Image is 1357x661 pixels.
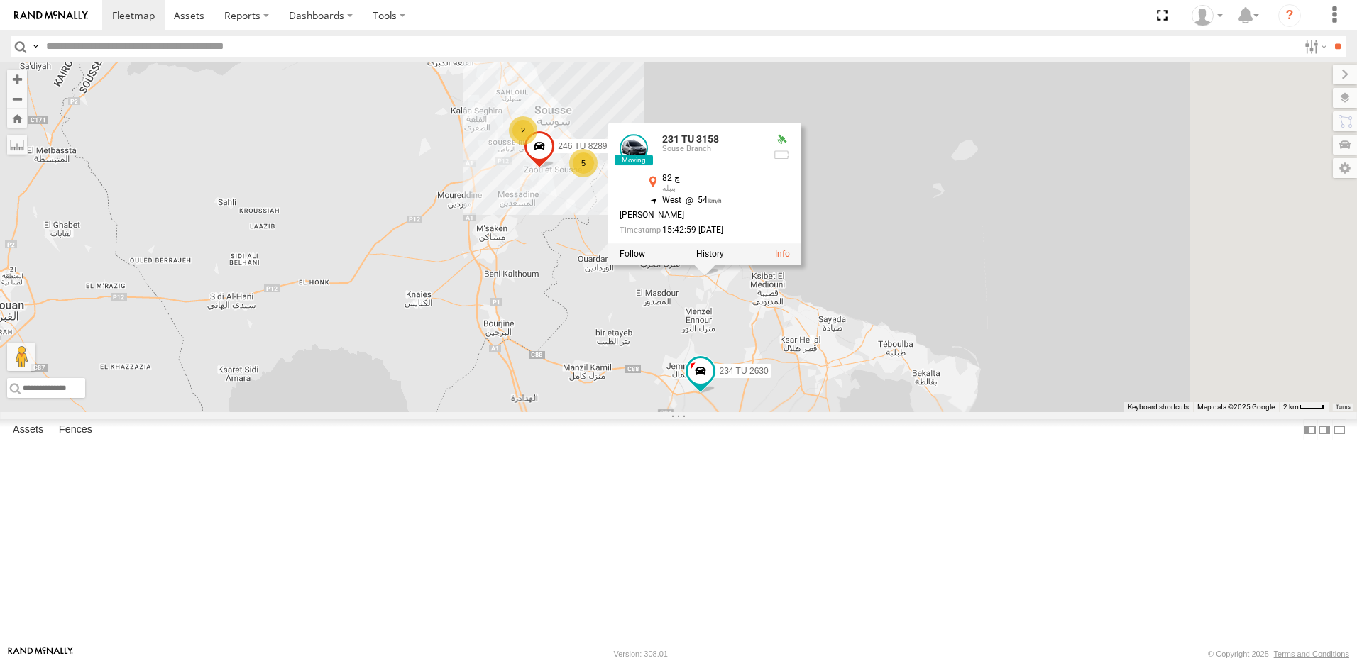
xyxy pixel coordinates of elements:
label: Search Filter Options [1299,36,1329,57]
div: 5 [569,149,598,177]
a: Terms and Conditions [1274,650,1349,658]
label: Measure [7,135,27,155]
div: بنبلة [662,184,762,193]
div: 2 [509,116,537,145]
label: Hide Summary Table [1332,419,1346,440]
span: 2 km [1283,403,1299,411]
button: Zoom Home [7,109,27,128]
div: No battery health information received from this device. [773,149,790,160]
button: Zoom in [7,70,27,89]
span: 246 TU 8289 [558,141,607,151]
button: Map Scale: 2 km per 32 pixels [1279,402,1329,412]
label: Assets [6,420,50,440]
span: 234 TU 2630 [719,365,768,375]
label: Search Query [30,36,41,57]
button: Keyboard shortcuts [1128,402,1189,412]
label: Dock Summary Table to the Right [1317,419,1331,440]
label: Fences [52,420,99,440]
div: Version: 308.01 [614,650,668,658]
button: Drag Pegman onto the map to open Street View [7,343,35,371]
span: Map data ©2025 Google [1197,403,1275,411]
button: Zoom out [7,89,27,109]
div: GSM Signal = 3 [773,165,790,176]
label: View Asset History [696,249,724,259]
label: Realtime tracking of Asset [620,249,645,259]
label: Map Settings [1333,158,1357,178]
span: West [662,195,681,205]
div: Valid GPS Fix [773,134,790,145]
span: 54 [681,195,722,205]
img: rand-logo.svg [14,11,88,21]
div: [PERSON_NAME] [620,211,762,220]
a: Terms (opens in new tab) [1336,404,1351,410]
a: View Asset Details [775,249,790,259]
a: 231 TU 3158 [662,133,719,145]
a: View Asset Details [620,134,648,162]
div: © Copyright 2025 - [1208,650,1349,658]
div: Nejah Benkhalifa [1187,5,1228,26]
a: Visit our Website [8,647,73,661]
i: ? [1278,4,1301,27]
div: Date/time of location update [620,226,762,235]
div: Souse Branch [662,145,762,153]
div: ج 82 [662,174,762,183]
label: Dock Summary Table to the Left [1303,419,1317,440]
